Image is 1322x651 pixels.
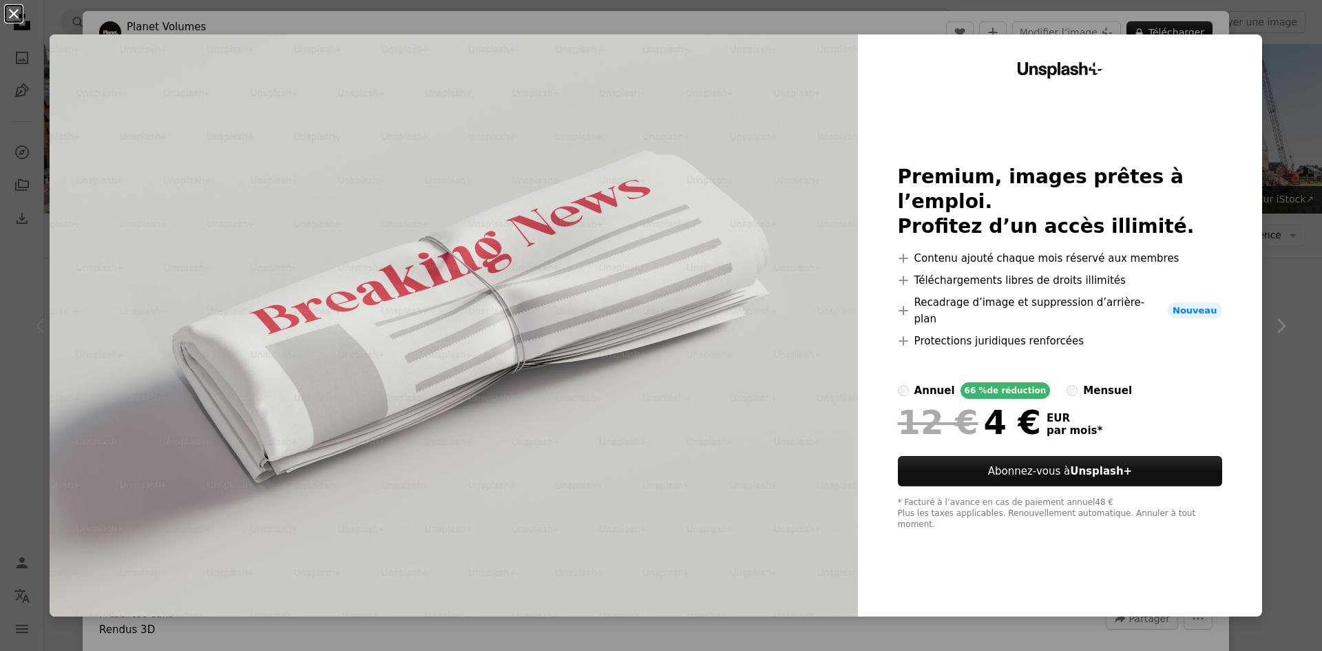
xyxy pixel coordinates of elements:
li: Téléchargements libres de droits illimités [898,272,1223,289]
div: 66 % de réduction [961,382,1051,399]
li: Protections juridiques renforcées [898,333,1223,349]
li: Contenu ajouté chaque mois réservé aux membres [898,250,1223,267]
span: Nouveau [1167,302,1222,319]
h2: Premium, images prêtes à l’emploi. Profitez d’un accès illimité. [898,165,1223,239]
div: mensuel [1083,382,1132,399]
strong: Unsplash+ [1070,465,1132,477]
div: 4 € [898,404,1041,440]
li: Recadrage d’image et suppression d’arrière-plan [898,294,1223,327]
span: 12 € [898,404,978,440]
span: par mois * [1047,424,1102,437]
input: annuel66 %de réduction [898,385,909,396]
button: Abonnez-vous àUnsplash+ [898,456,1223,486]
span: EUR [1047,412,1102,424]
input: mensuel [1067,385,1078,396]
div: * Facturé à l’avance en cas de paiement annuel 48 € Plus les taxes applicables. Renouvellement au... [898,497,1223,530]
div: annuel [914,382,955,399]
